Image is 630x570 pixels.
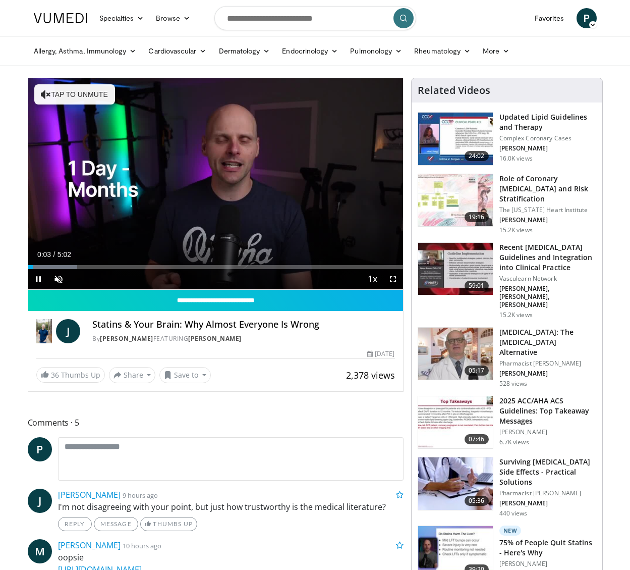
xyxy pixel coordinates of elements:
span: 05:17 [465,366,489,376]
h3: Recent [MEDICAL_DATA] Guidelines and Integration into Clinical Practice [499,242,596,273]
a: J [56,319,80,343]
span: 19:16 [465,212,489,222]
a: P [28,437,52,461]
img: 77f671eb-9394-4acc-bc78-a9f077f94e00.150x105_q85_crop-smart_upscale.jpg [418,113,493,165]
a: Dermatology [213,41,276,61]
button: Pause [28,269,48,289]
p: [PERSON_NAME] [499,216,596,224]
a: P [577,8,597,28]
p: 6.7K views [499,438,529,446]
img: 87825f19-cf4c-4b91-bba1-ce218758c6bb.150x105_q85_crop-smart_upscale.jpg [418,243,493,295]
p: New [499,526,522,536]
span: 24:02 [465,151,489,161]
small: 10 hours ago [123,541,161,550]
a: 36 Thumbs Up [36,367,105,383]
h3: Role of Coronary [MEDICAL_DATA] and Risk Stratification [499,174,596,204]
div: [DATE] [367,349,394,358]
a: 59:01 Recent [MEDICAL_DATA] Guidelines and Integration into Clinical Practice Vasculearn Network ... [418,242,596,319]
a: Cardiovascular [142,41,212,61]
h3: Surviving [MEDICAL_DATA] Side Effects - Practical Solutions [499,457,596,487]
input: Search topics, interventions [214,6,416,30]
p: 440 views [499,509,528,517]
p: Vasculearn Network [499,275,596,283]
p: [PERSON_NAME] [499,144,596,152]
small: 9 hours ago [123,491,158,500]
h3: 75% of People Quit Statins - Here's Why [499,538,596,558]
a: Pulmonology [344,41,408,61]
p: Complex Coronary Cases [499,134,596,142]
a: 19:16 Role of Coronary [MEDICAL_DATA] and Risk Stratification The [US_STATE] Heart Institute [PER... [418,174,596,234]
img: 1efa8c99-7b8a-4ab5-a569-1c219ae7bd2c.150x105_q85_crop-smart_upscale.jpg [418,174,493,227]
p: I'm not disagreeing with your point, but just how trustworthy is the medical literature? [58,501,404,513]
a: Allergy, Asthma, Immunology [28,41,143,61]
a: Specialties [93,8,150,28]
p: 15.2K views [499,311,533,319]
a: 05:36 Surviving [MEDICAL_DATA] Side Effects - Practical Solutions Pharmacist [PERSON_NAME] [PERSO... [418,457,596,517]
button: Fullscreen [383,269,403,289]
span: 2,378 views [346,369,395,381]
h4: Related Videos [418,84,490,96]
p: The [US_STATE] Heart Institute [499,206,596,214]
span: 59:01 [465,281,489,291]
p: Pharmacist [PERSON_NAME] [499,359,596,368]
a: 05:17 [MEDICAL_DATA]: The [MEDICAL_DATA] Alternative Pharmacist [PERSON_NAME] [PERSON_NAME] 528 v... [418,327,596,388]
img: 1778299e-4205-438f-a27e-806da4d55abe.150x105_q85_crop-smart_upscale.jpg [418,457,493,510]
span: 0:03 [37,250,51,258]
span: / [53,250,55,258]
img: ce9609b9-a9bf-4b08-84dd-8eeb8ab29fc6.150x105_q85_crop-smart_upscale.jpg [418,328,493,380]
a: M [28,539,52,563]
p: 16.0K views [499,154,533,163]
span: 36 [51,370,59,380]
p: [PERSON_NAME], [PERSON_NAME], [PERSON_NAME] [499,285,596,309]
a: Endocrinology [276,41,344,61]
button: Playback Rate [363,269,383,289]
h4: Statins & Your Brain: Why Almost Everyone Is Wrong [92,319,394,330]
img: 369ac253-1227-4c00-b4e1-6e957fd240a8.150x105_q85_crop-smart_upscale.jpg [418,396,493,449]
a: Rheumatology [408,41,477,61]
button: Tap to unmute [34,84,115,105]
img: Dr. Jordan Rennicke [36,319,52,343]
a: Favorites [529,8,570,28]
button: Share [109,367,156,383]
a: J [28,489,52,513]
a: 07:46 2025 ACC/AHA ACS Guidelines: Top Takeaway Messages [PERSON_NAME] 6.7K views [418,396,596,449]
a: Browse [150,8,196,28]
div: Progress Bar [28,265,403,269]
span: Comments 5 [28,416,404,429]
h3: 2025 ACC/AHA ACS Guidelines: Top Takeaway Messages [499,396,596,426]
a: Message [94,517,138,531]
p: 15.2K views [499,226,533,234]
p: [PERSON_NAME] [499,428,596,436]
p: [PERSON_NAME] [499,560,596,568]
p: [PERSON_NAME] [499,370,596,378]
p: Pharmacist [PERSON_NAME] [499,489,596,497]
h3: [MEDICAL_DATA]: The [MEDICAL_DATA] Alternative [499,327,596,357]
img: VuMedi Logo [34,13,87,23]
video-js: Video Player [28,78,403,290]
a: Reply [58,517,92,531]
p: 528 views [499,380,528,388]
button: Unmute [48,269,69,289]
h3: Updated Lipid Guidelines and Therapy [499,112,596,132]
a: [PERSON_NAME] [58,540,121,551]
button: Save to [159,367,211,383]
a: Thumbs Up [140,517,197,531]
div: By FEATURING [92,334,394,343]
span: 05:36 [465,496,489,506]
p: [PERSON_NAME] [499,499,596,507]
a: [PERSON_NAME] [188,334,242,343]
a: [PERSON_NAME] [100,334,153,343]
span: 07:46 [465,434,489,444]
a: More [477,41,516,61]
a: 24:02 Updated Lipid Guidelines and Therapy Complex Coronary Cases [PERSON_NAME] 16.0K views [418,112,596,166]
span: 5:02 [58,250,71,258]
a: [PERSON_NAME] [58,489,121,500]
